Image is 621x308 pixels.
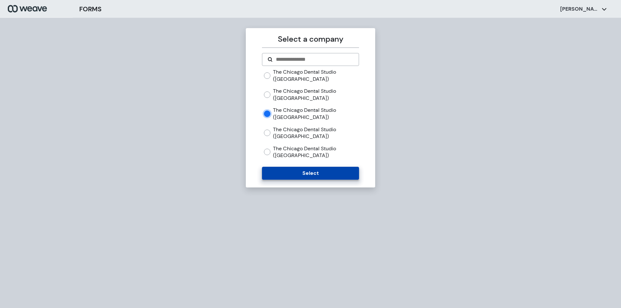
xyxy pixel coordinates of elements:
label: The Chicago Dental Studio ([GEOGRAPHIC_DATA]) [273,107,359,121]
label: The Chicago Dental Studio ([GEOGRAPHIC_DATA]) [273,69,359,82]
input: Search [275,56,353,63]
label: The Chicago Dental Studio ([GEOGRAPHIC_DATA]) [273,126,359,140]
label: The Chicago Dental Studio ([GEOGRAPHIC_DATA]) [273,145,359,159]
h3: FORMS [79,4,102,14]
p: [PERSON_NAME] [560,5,599,13]
p: Select a company [262,33,359,45]
label: The Chicago Dental Studio ([GEOGRAPHIC_DATA]) [273,88,359,101]
button: Select [262,167,359,180]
